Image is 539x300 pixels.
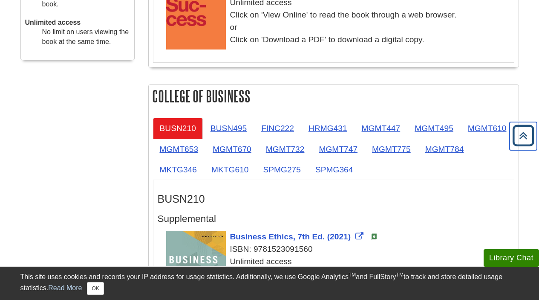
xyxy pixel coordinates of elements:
[20,272,519,295] div: This site uses cookies and records your IP address for usage statistics. Additionally, we use Goo...
[371,233,378,240] img: e-Book
[166,256,510,292] div: Unlimited access
[206,139,258,160] a: MGMT670
[302,118,354,139] a: HRMG431
[149,85,519,108] h2: College of Business
[365,139,418,160] a: MGMT775
[153,118,203,139] a: BUSN210
[158,214,510,224] h4: Supplemental
[205,159,255,180] a: MKTG610
[42,27,130,47] dd: No limit on users viewing the book at the same time.
[461,118,513,139] a: MGMT610
[349,272,356,278] sup: TM
[153,159,204,180] a: MKTG346
[87,282,104,295] button: Close
[204,118,254,139] a: BUSN495
[158,193,510,205] h3: BUSN210
[230,232,351,241] span: Business Ethics, 7th Ed. (2021)
[25,18,130,28] dt: Unlimited access
[355,118,407,139] a: MGMT447
[484,249,539,267] button: Library Chat
[166,243,510,256] div: ISBN: 9781523091560
[510,130,537,141] a: Back to Top
[230,232,366,241] a: Link opens in new window
[259,139,311,160] a: MGMT732
[153,139,205,160] a: MGMT653
[254,118,301,139] a: FINC222
[418,139,471,160] a: MGMT784
[312,139,364,160] a: MGMT747
[408,118,460,139] a: MGMT495
[256,159,308,180] a: SPMG275
[396,272,404,278] sup: TM
[308,159,360,180] a: SPMG364
[48,284,82,291] a: Read More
